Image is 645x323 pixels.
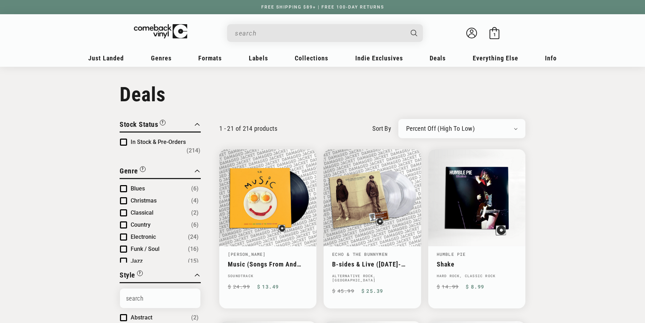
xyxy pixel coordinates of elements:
[191,197,199,205] span: Number of products: (4)
[191,313,199,322] span: Number of products: (2)
[228,260,308,268] a: Music (Songs From And Inspired By The Motion Picture)
[249,54,268,62] span: Labels
[120,83,525,106] h1: Deals
[355,54,403,62] span: Indie Exclusives
[131,209,153,216] span: Classical
[473,54,518,62] span: Everything Else
[131,314,152,321] span: Abstract
[437,251,466,257] a: Humble Pie
[188,245,199,253] span: Number of products: (16)
[120,271,135,279] span: Style
[198,54,222,62] span: Formats
[120,120,158,129] span: Stock Status
[228,251,266,257] a: [PERSON_NAME]
[120,167,138,175] span: Genre
[131,139,186,145] span: In Stock & Pre-Orders
[430,54,446,62] span: Deals
[191,209,199,217] span: Number of products: (2)
[405,24,424,42] button: Search
[372,124,391,133] label: sort by
[131,246,159,252] span: Funk / Soul
[191,184,199,193] span: Number of products: (6)
[131,258,143,264] span: Jazz
[88,54,124,62] span: Just Landed
[235,26,404,41] input: search
[545,54,557,62] span: Info
[151,54,172,62] span: Genres
[131,233,156,240] span: Electronic
[254,5,391,10] a: FREE SHIPPING $89+ | FREE 100-DAY RETURNS
[332,251,388,257] a: Echo & The Bunnymen
[332,260,412,268] a: B-sides & Live ([DATE]-[DATE])
[131,185,145,192] span: Blues
[437,260,517,268] a: Shake
[120,270,143,282] button: Filter by Style
[227,24,423,42] div: Search
[295,54,328,62] span: Collections
[191,221,199,229] span: Number of products: (6)
[131,197,157,204] span: Christmas
[219,125,277,132] p: 1 - 21 of 214 products
[187,146,200,155] span: Number of products: (214)
[131,221,151,228] span: Country
[120,119,166,131] button: Filter by Stock Status
[188,257,199,265] span: Number of products: (15)
[188,233,199,241] span: Number of products: (24)
[493,32,496,37] span: 1
[120,289,200,308] input: Search Options
[120,166,146,178] button: Filter by Genre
